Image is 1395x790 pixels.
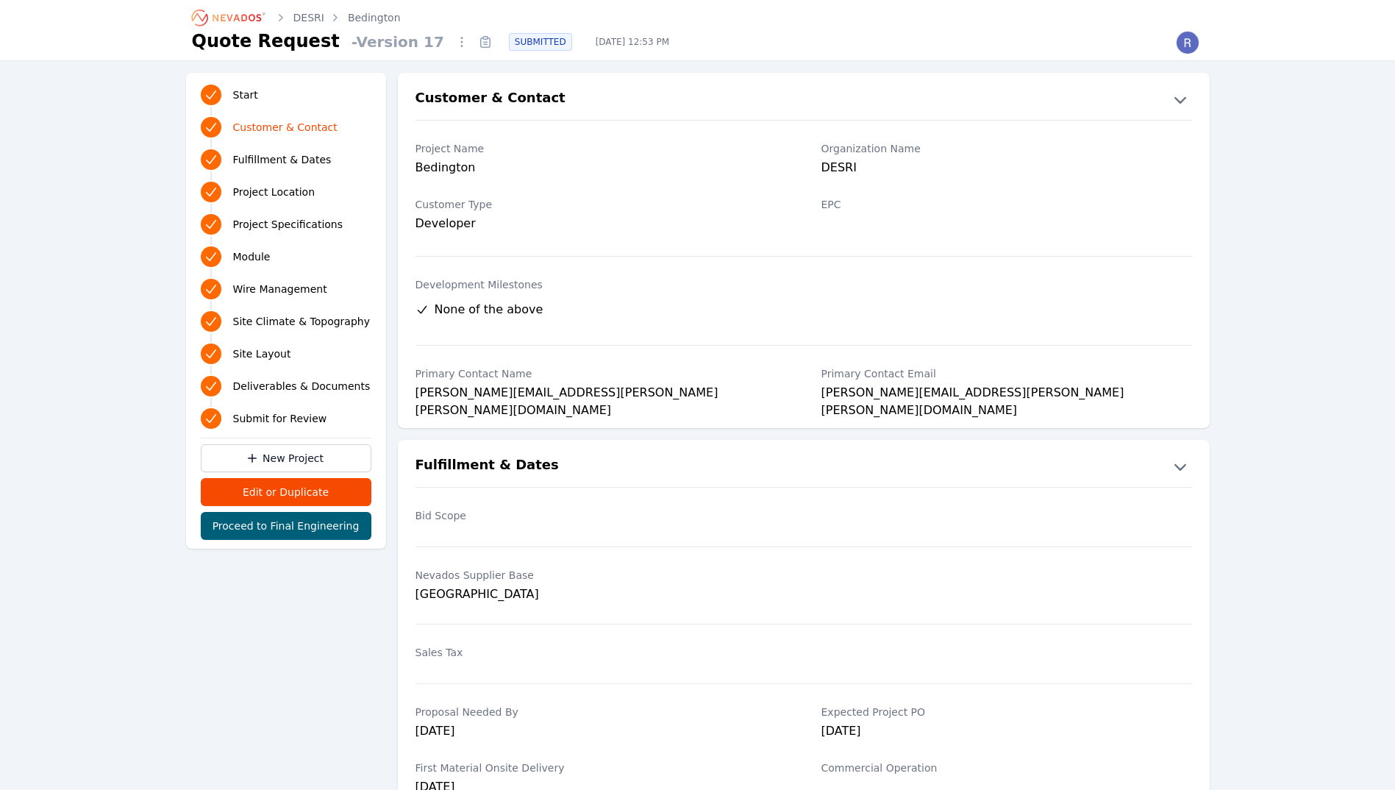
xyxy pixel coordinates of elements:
a: DESRI [293,10,324,25]
a: New Project [201,444,371,472]
label: EPC [821,197,1192,212]
span: Site Climate & Topography [233,314,370,329]
span: Customer & Contact [233,120,338,135]
span: Fulfillment & Dates [233,152,332,167]
nav: Breadcrumb [192,6,401,29]
label: Primary Contact Email [821,366,1192,381]
h2: Customer & Contact [415,88,566,111]
button: Fulfillment & Dates [398,455,1210,478]
span: Project Specifications [233,217,343,232]
div: [DATE] [821,722,1192,743]
label: Customer Type [415,197,786,212]
label: First Material Onsite Delivery [415,761,786,775]
div: Developer [415,215,786,232]
span: Deliverables & Documents [233,379,371,394]
div: SUBMITTED [509,33,572,51]
span: None of the above [435,301,543,319]
div: Bedington [415,159,786,179]
button: Proceed to Final Engineering [201,512,371,540]
div: [PERSON_NAME][EMAIL_ADDRESS][PERSON_NAME][PERSON_NAME][DOMAIN_NAME] [821,384,1192,405]
div: [DATE] [415,722,786,743]
button: Customer & Contact [398,88,1210,111]
span: Submit for Review [233,411,327,426]
label: Organization Name [821,141,1192,156]
a: Bedington [348,10,401,25]
div: [PERSON_NAME][EMAIL_ADDRESS][PERSON_NAME][PERSON_NAME][DOMAIN_NAME] [415,384,786,405]
button: Edit or Duplicate [201,478,371,506]
span: Project Location [233,185,315,199]
label: Sales Tax [415,645,786,660]
label: Bid Scope [415,508,786,523]
h1: Quote Request [192,29,340,53]
label: Primary Contact Name [415,366,786,381]
span: Wire Management [233,282,327,296]
nav: Progress [201,82,371,432]
label: Proposal Needed By [415,705,786,719]
img: Riley Caron [1176,31,1199,54]
span: [DATE] 12:53 PM [584,36,681,48]
span: Module [233,249,271,264]
label: Commercial Operation [821,761,1192,775]
label: Nevados Supplier Base [415,568,786,583]
span: - Version 17 [346,32,450,52]
label: Expected Project PO [821,705,1192,719]
div: [GEOGRAPHIC_DATA] [415,586,786,603]
span: Site Layout [233,346,291,361]
label: Development Milestones [415,277,1192,292]
span: Start [233,88,258,102]
h2: Fulfillment & Dates [415,455,559,478]
div: DESRI [821,159,1192,179]
label: Project Name [415,141,786,156]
